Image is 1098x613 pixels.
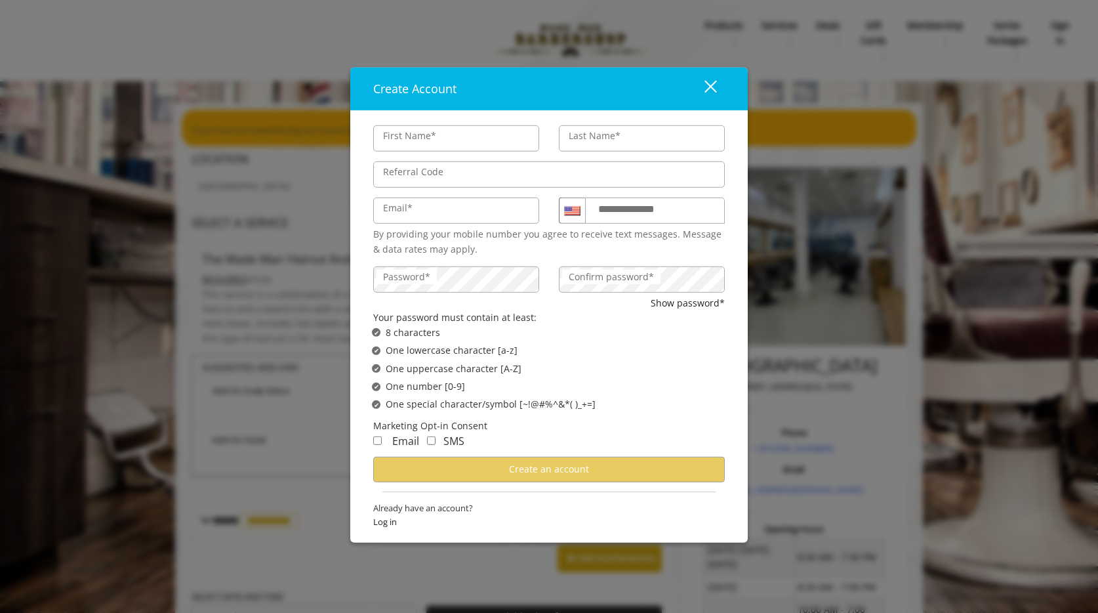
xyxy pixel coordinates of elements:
[373,310,725,325] div: Your password must contain at least:
[376,129,443,143] label: First Name*
[376,201,419,215] label: Email*
[443,434,464,448] span: SMS
[373,161,725,188] input: ReferralCode
[374,328,379,338] span: ✔
[373,227,725,257] div: By providing your mobile number you agree to receive text messages. Message & data rates may apply.
[373,198,539,224] input: Email
[559,125,725,152] input: Lastname
[562,270,661,284] label: Confirm password*
[374,364,379,374] span: ✔
[651,296,725,310] button: Show password*
[373,125,539,152] input: FirstName
[559,198,585,224] div: Country
[373,457,725,482] button: Create an account
[562,129,627,143] label: Last Name*
[386,397,596,412] span: One special character/symbol [~!@#%^&*( )_+=]
[559,266,725,293] input: ConfirmPassword
[509,463,589,475] span: Create an account
[386,343,518,358] span: One lowercase character [a-z]
[374,399,379,410] span: ✔
[373,419,725,433] div: Marketing Opt-in Consent
[373,81,457,96] span: Create Account
[373,515,725,528] span: Log in
[680,75,725,102] button: close dialog
[386,361,521,375] span: One uppercase character [A-Z]
[386,379,465,394] span: One number [0-9]
[374,345,379,356] span: ✔
[373,266,539,293] input: Password
[376,165,450,179] label: Referral Code
[376,270,437,284] label: Password*
[386,326,440,340] span: 8 characters
[373,501,725,515] span: Already have an account?
[374,381,379,392] span: ✔
[427,436,436,445] input: Receive Marketing SMS
[373,436,382,445] input: Receive Marketing Email
[689,79,716,98] div: close dialog
[392,434,419,448] span: Email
